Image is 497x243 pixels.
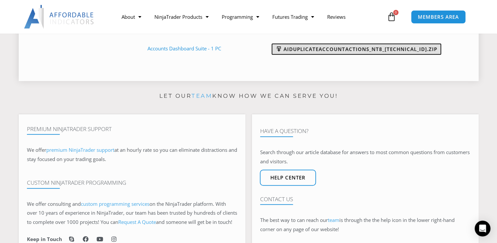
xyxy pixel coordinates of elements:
a: MEMBERS AREA [411,10,466,24]
span: 0 [393,10,398,15]
h4: Contact Us [260,196,470,202]
img: LogoAI | Affordable Indicators – NinjaTrader [24,5,95,29]
a: Reviews [321,9,352,24]
p: The best way to can reach our is through the the help icon in the lower right-hand corner on any ... [260,216,470,234]
span: We offer consulting and [27,201,149,207]
a: Programming [215,9,266,24]
h4: Premium NinjaTrader Support [27,126,237,132]
a: Request A Quote [118,219,156,225]
a: Accounts Dashboard Suite - 1 PC [147,45,221,52]
a: Futures Trading [266,9,321,24]
a: Help center [260,170,316,186]
span: at an hourly rate so you can eliminate distractions and stay focused on your trading goals. [27,147,237,162]
a: NinjaTrader Products [148,9,215,24]
span: MEMBERS AREA [418,14,459,19]
a: custom programming services [81,201,149,207]
h4: Custom NinjaTrader Programming [27,179,237,186]
a: team [328,217,339,223]
a: premium NinjaTrader support [46,147,114,153]
span: on the NinjaTrader platform. With over 10 years of experience in NinjaTrader, our team has been t... [27,201,237,226]
span: We offer [27,147,46,153]
a: 0 [377,7,406,26]
p: Search through our article database for answers to most common questions from customers and visit... [260,148,470,166]
h6: Keep in Touch [27,236,62,242]
a: team [192,93,212,99]
div: Open Intercom Messenger [475,221,490,236]
a: AIDuplicateAccountActions_NT8_[TECHNICAL_ID].zip [272,43,441,55]
h4: Have A Question? [260,128,470,134]
nav: Menu [115,9,385,24]
span: Help center [270,175,305,180]
a: About [115,9,148,24]
p: Let our know how we can serve you! [19,91,479,101]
